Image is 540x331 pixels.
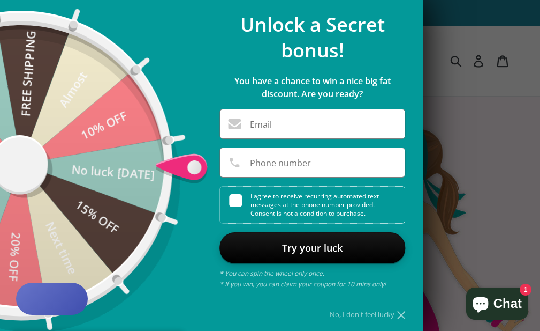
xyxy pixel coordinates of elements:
[229,187,405,223] div: I agree to receive recurring automated text messages at the phone number provided. Consent is not...
[219,75,405,100] p: You have a chance to win a nice big fat discount. Are you ready?
[219,12,405,63] p: Unlock a Secret bonus!
[250,120,272,129] label: Email
[16,283,88,315] button: Rewards
[463,288,531,322] inbox-online-store-chat: Shopify online store chat
[219,268,405,279] p: * You can spin the wheel only once.
[250,159,311,167] label: Phone number
[219,279,405,290] p: * If you win, you can claim your coupon for 10 mins only!
[219,311,405,318] div: No, I don't feel lucky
